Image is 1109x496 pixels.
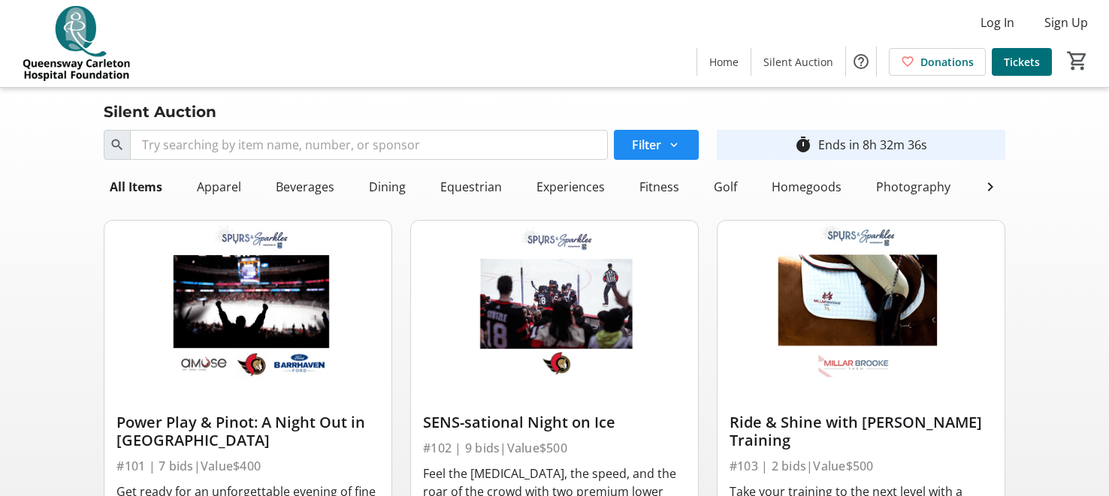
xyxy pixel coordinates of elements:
[730,413,993,449] div: Ride & Shine with [PERSON_NAME] Training
[992,48,1052,76] a: Tickets
[718,221,1005,382] img: Ride & Shine with Millar Brooke Training
[9,6,143,81] img: QCH Foundation's Logo
[870,172,956,202] div: Photography
[766,172,848,202] div: Homegoods
[708,172,743,202] div: Golf
[116,413,379,449] div: Power Play & Pinot: A Night Out in [GEOGRAPHIC_DATA]
[363,172,412,202] div: Dining
[423,437,686,458] div: #102 | 9 bids | Value $500
[116,455,379,476] div: #101 | 7 bids | Value $400
[1004,54,1040,70] span: Tickets
[434,172,508,202] div: Equestrian
[920,54,974,70] span: Donations
[968,11,1026,35] button: Log In
[751,48,845,76] a: Silent Auction
[1044,14,1088,32] span: Sign Up
[981,14,1014,32] span: Log In
[95,100,225,124] div: Silent Auction
[530,172,611,202] div: Experiences
[763,54,833,70] span: Silent Auction
[697,48,751,76] a: Home
[130,130,608,160] input: Try searching by item name, number, or sponsor
[1032,11,1100,35] button: Sign Up
[633,172,685,202] div: Fitness
[614,130,699,160] button: Filter
[889,48,986,76] a: Donations
[191,172,247,202] div: Apparel
[818,136,927,154] div: Ends in 8h 32m 36s
[632,136,661,154] span: Filter
[270,172,340,202] div: Beverages
[104,172,168,202] div: All Items
[794,136,812,154] mat-icon: timer_outline
[104,221,391,382] img: Power Play & Pinot: A Night Out in Ottawa
[1064,47,1091,74] button: Cart
[709,54,739,70] span: Home
[411,221,698,382] img: SENS-sational Night on Ice
[846,47,876,77] button: Help
[423,413,686,431] div: SENS-sational Night on Ice
[730,455,993,476] div: #103 | 2 bids | Value $500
